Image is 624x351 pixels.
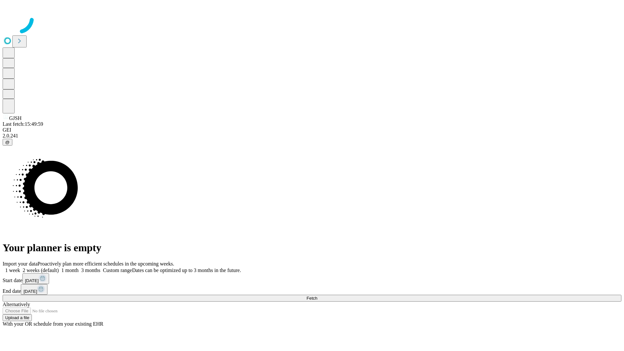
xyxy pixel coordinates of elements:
[3,261,38,266] span: Import your data
[3,133,621,139] div: 2.0.241
[3,127,621,133] div: GEI
[103,267,132,273] span: Custom range
[3,273,621,284] div: Start date
[5,140,10,145] span: @
[5,267,20,273] span: 1 week
[61,267,79,273] span: 1 month
[3,139,12,146] button: @
[22,273,49,284] button: [DATE]
[21,284,47,295] button: [DATE]
[132,267,241,273] span: Dates can be optimized up to 3 months in the future.
[3,295,621,302] button: Fetch
[3,242,621,254] h1: Your planner is empty
[3,121,43,127] span: Last fetch: 15:49:59
[306,296,317,301] span: Fetch
[3,302,30,307] span: Alternatively
[9,115,21,121] span: GJSH
[3,284,621,295] div: End date
[23,267,59,273] span: 2 weeks (default)
[3,314,32,321] button: Upload a file
[38,261,174,266] span: Proactively plan more efficient schedules in the upcoming weeks.
[23,289,37,294] span: [DATE]
[81,267,100,273] span: 3 months
[3,321,103,327] span: With your OR schedule from your existing EHR
[25,278,39,283] span: [DATE]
